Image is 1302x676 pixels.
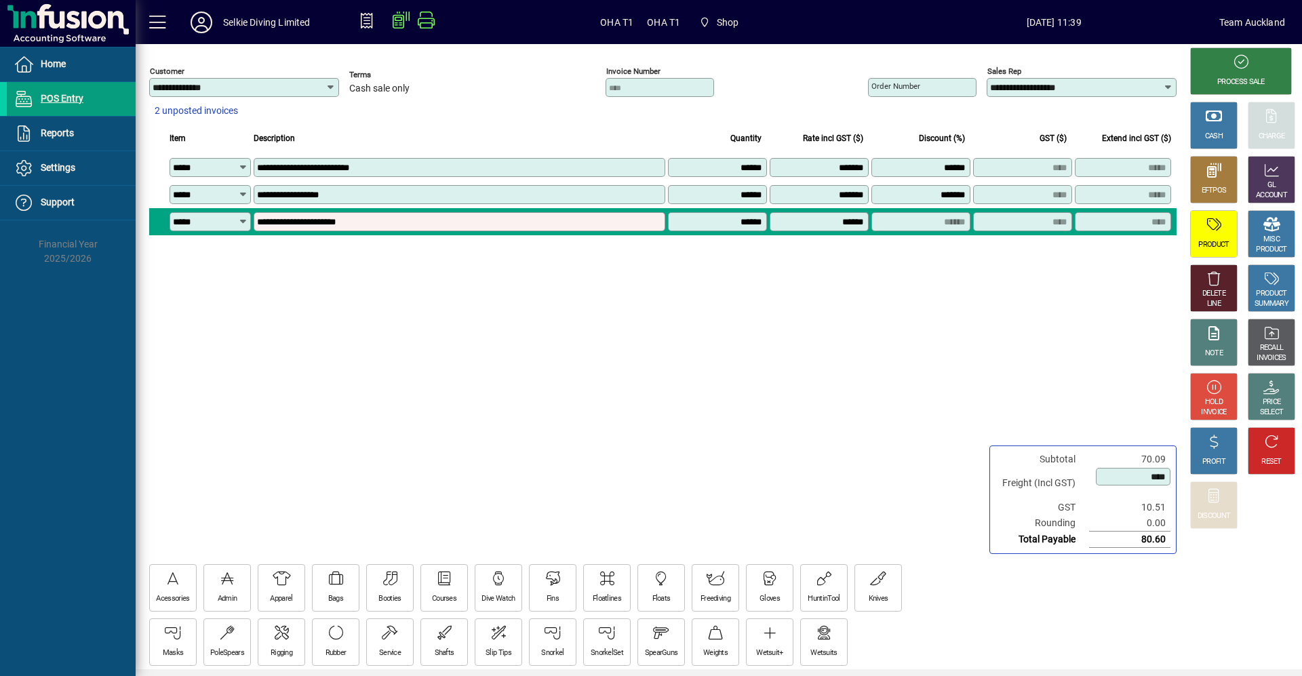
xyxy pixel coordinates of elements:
[435,648,454,658] div: Shafts
[1217,77,1265,87] div: PROCESS SALE
[1102,131,1171,146] span: Extend incl GST ($)
[803,131,863,146] span: Rate incl GST ($)
[325,648,347,658] div: Rubber
[1267,180,1276,191] div: GL
[1256,191,1287,201] div: ACCOUNT
[41,162,75,173] span: Settings
[647,12,680,33] span: OHA T1
[591,648,623,658] div: SnorkelSet
[1198,511,1230,521] div: DISCOUNT
[349,83,410,94] span: Cash sale only
[1259,132,1285,142] div: CHARGE
[1089,515,1170,532] td: 0.00
[701,594,730,604] div: Freediving
[995,467,1089,500] td: Freight (Incl GST)
[7,117,136,151] a: Reports
[1257,353,1286,363] div: INVOICES
[41,58,66,69] span: Home
[1205,397,1223,407] div: HOLD
[541,648,564,658] div: Snorkel
[652,594,671,604] div: Floats
[7,47,136,81] a: Home
[606,66,660,76] mat-label: Invoice number
[593,594,621,604] div: Floatlines
[703,648,728,658] div: Weights
[730,131,762,146] span: Quantity
[170,131,186,146] span: Item
[756,648,783,658] div: Wetsuit+
[1256,289,1286,299] div: PRODUCT
[759,594,780,604] div: Gloves
[218,594,237,604] div: Admin
[1205,132,1223,142] div: CASH
[717,12,739,33] span: Shop
[1202,186,1227,196] div: EFTPOS
[41,93,83,104] span: POS Entry
[694,10,744,35] span: Shop
[7,186,136,220] a: Support
[149,99,243,123] button: 2 unposted invoices
[995,452,1089,467] td: Subtotal
[871,81,920,91] mat-label: Order number
[1201,407,1226,418] div: INVOICE
[210,648,244,658] div: PoleSpears
[1261,457,1282,467] div: RESET
[808,594,840,604] div: HuntinTool
[163,648,184,658] div: Masks
[1089,532,1170,548] td: 80.60
[379,648,401,658] div: Service
[486,648,511,658] div: Slip Tips
[645,648,678,658] div: SpearGuns
[1202,289,1225,299] div: DELETE
[1040,131,1067,146] span: GST ($)
[1260,343,1284,353] div: RECALL
[1219,12,1285,33] div: Team Auckland
[1255,299,1288,309] div: SUMMARY
[180,10,223,35] button: Profile
[1089,500,1170,515] td: 10.51
[150,66,184,76] mat-label: Customer
[889,12,1219,33] span: [DATE] 11:39
[7,151,136,185] a: Settings
[1089,452,1170,467] td: 70.09
[1263,397,1281,407] div: PRICE
[600,12,633,33] span: OHA T1
[810,648,837,658] div: Wetsuits
[378,594,401,604] div: Booties
[481,594,515,604] div: Dive Watch
[155,104,238,118] span: 2 unposted invoices
[995,515,1089,532] td: Rounding
[995,500,1089,515] td: GST
[41,197,75,207] span: Support
[919,131,965,146] span: Discount (%)
[987,66,1021,76] mat-label: Sales rep
[995,532,1089,548] td: Total Payable
[156,594,189,604] div: Acessories
[223,12,311,33] div: Selkie Diving Limited
[1263,235,1280,245] div: MISC
[254,131,295,146] span: Description
[1260,407,1284,418] div: SELECT
[41,127,74,138] span: Reports
[547,594,559,604] div: Fins
[271,648,292,658] div: Rigging
[1207,299,1221,309] div: LINE
[270,594,292,604] div: Apparel
[1202,457,1225,467] div: PROFIT
[1256,245,1286,255] div: PRODUCT
[328,594,343,604] div: Bags
[869,594,888,604] div: Knives
[1205,349,1223,359] div: NOTE
[1198,240,1229,250] div: PRODUCT
[349,71,431,79] span: Terms
[432,594,456,604] div: Courses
